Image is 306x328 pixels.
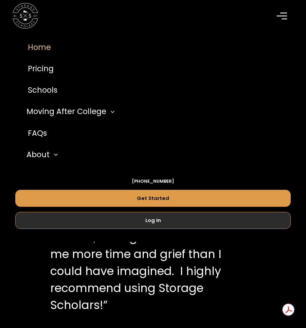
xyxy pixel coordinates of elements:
[26,106,106,117] div: Moving After College
[24,144,291,165] div: About
[15,37,291,58] a: Home
[15,58,291,79] a: Pricing
[24,101,291,123] div: Moving After College
[26,149,50,160] div: About
[15,190,291,207] a: Get Started
[273,6,293,26] div: menu
[15,123,291,144] a: FAQs
[13,3,38,28] img: Storage Scholars main logo
[132,178,174,185] a: [PHONE_NUMBER]
[15,79,291,101] a: Schools
[15,212,291,229] a: Log In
